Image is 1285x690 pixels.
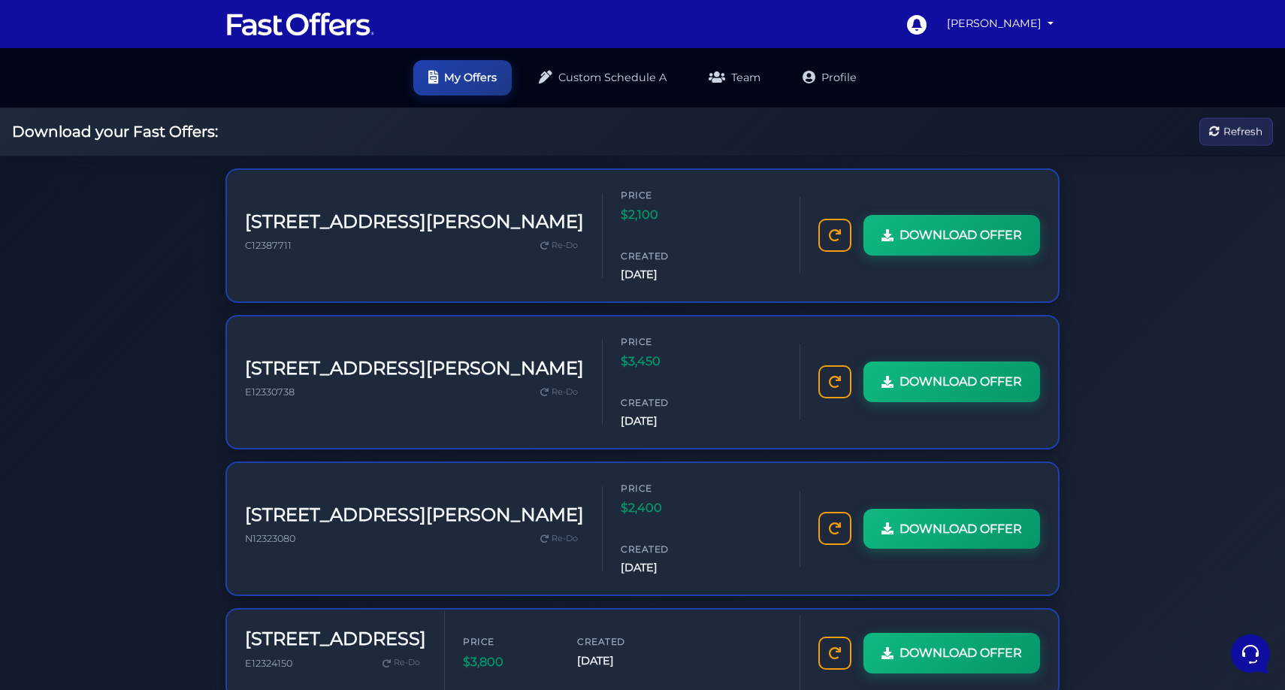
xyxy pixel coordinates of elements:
[233,504,252,517] p: Help
[899,225,1022,245] span: DOWNLOAD OFFER
[1199,118,1273,146] button: Refresh
[24,210,102,222] span: Find an Answer
[245,386,295,398] span: E12330738
[621,352,711,371] span: $3,450
[463,652,553,672] span: $3,800
[621,266,711,283] span: [DATE]
[413,60,512,95] a: My Offers
[552,532,578,546] span: Re-Do
[621,334,711,349] span: Price
[245,533,295,544] span: N12323080
[788,60,872,95] a: Profile
[524,60,682,95] a: Custom Schedule A
[534,529,584,549] a: Re-Do
[245,358,584,380] h3: [STREET_ADDRESS][PERSON_NAME]
[24,150,277,180] button: Start a Conversation
[34,243,246,258] input: Search for an Article...
[245,504,584,526] h3: [STREET_ADDRESS][PERSON_NAME]
[621,559,711,577] span: [DATE]
[187,210,277,222] a: Open Help Center
[863,509,1040,549] a: DOWNLOAD OFFER
[12,123,218,141] h2: Download your Fast Offers:
[941,9,1060,38] a: [PERSON_NAME]
[621,249,711,263] span: Created
[24,84,122,96] span: Your Conversations
[577,634,667,649] span: Created
[863,215,1040,256] a: DOWNLOAD OFFER
[394,656,420,670] span: Re-Do
[621,481,711,495] span: Price
[48,108,78,138] img: dark
[621,542,711,556] span: Created
[1228,631,1273,676] iframe: Customerly Messenger Launcher
[621,395,711,410] span: Created
[621,205,711,225] span: $2,100
[104,483,197,517] button: Messages
[534,383,584,402] a: Re-Do
[463,634,553,649] span: Price
[577,652,667,670] span: [DATE]
[694,60,776,95] a: Team
[621,498,711,518] span: $2,400
[552,239,578,253] span: Re-Do
[534,236,584,256] a: Re-Do
[621,413,711,430] span: [DATE]
[245,211,584,233] h3: [STREET_ADDRESS][PERSON_NAME]
[45,504,71,517] p: Home
[245,628,426,650] h3: [STREET_ADDRESS]
[196,483,289,517] button: Help
[552,386,578,399] span: Re-Do
[899,643,1022,663] span: DOWNLOAD OFFER
[24,108,54,138] img: dark
[863,362,1040,402] a: DOWNLOAD OFFER
[621,188,711,202] span: Price
[243,84,277,96] a: See all
[245,658,292,669] span: E12324150
[899,519,1022,539] span: DOWNLOAD OFFER
[863,633,1040,673] a: DOWNLOAD OFFER
[1223,123,1262,140] span: Refresh
[12,12,252,60] h2: Hello [PERSON_NAME] 👋
[899,372,1022,392] span: DOWNLOAD OFFER
[108,159,210,171] span: Start a Conversation
[245,240,292,251] span: C12387711
[129,504,172,517] p: Messages
[376,653,426,673] a: Re-Do
[12,483,104,517] button: Home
